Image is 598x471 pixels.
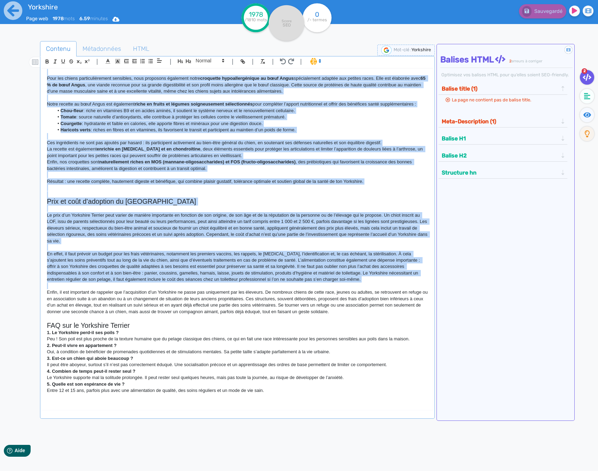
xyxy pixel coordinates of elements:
span: | [272,57,274,66]
strong: 4. Combien de temps peut-il rester seul ? [47,369,135,374]
span: Métadonnées [77,39,127,58]
tspan: 1978 [249,10,263,18]
p: Il peut être aboyeur, surtout s’il n’est pas correctement éduqué. Une socialisation précoce et un... [47,362,428,368]
p: Peu ! Son poil est plus proche de la texture humaine que du pelage classique des chiens, ce qui e... [47,336,428,342]
span: | [232,57,234,66]
p: Ces ingrédients ne sont pas ajoutés par hasard : ils participent activement au bien-être général ... [47,140,428,146]
span: | [300,57,302,66]
strong: Courgette [61,121,82,126]
button: Meta-Description (1) [440,116,560,127]
span: Mot-clé : [394,47,411,52]
a: HTML [127,41,155,57]
p: Le Yorkshire supporte mal la solitude prolongée. Il peut rester seul quelques heures, mais pas to... [47,375,428,381]
strong: Tomate [61,114,76,119]
a: Métadonnées [77,41,127,57]
h2: Prix et coût d’adoption du [GEOGRAPHIC_DATA] [47,198,428,206]
span: HTML [127,39,155,58]
button: Balise H2 [440,150,560,161]
li: : riches en fibres et en vitamines, ils favorisent le transit et participent au maintien d’un poi... [54,127,428,133]
span: | [252,57,254,66]
span: | [170,57,171,66]
div: Balise H1 [440,133,566,144]
tspan: Score [281,19,291,23]
li: : riche en vitamines B9 et en acides aminés, il soutient le système nerveux et le renouvellement ... [54,108,428,114]
strong: 3. Est-ce un chien qui aboie beaucoup ? [47,356,133,361]
div: Optimisez vos balises HTML pour qu’elles soient SEO-friendly. [440,71,573,78]
div: Meta-Description (1) [440,116,566,127]
img: google-serp-logo.png [381,46,392,55]
p: La recette est également , deux éléments essentiels pour protéger les articulations et limiter l’... [47,146,428,159]
span: mots [53,16,75,22]
p: Enfin, il est important de rappeler que l’acquisition d’un Yorkshire ne passe pas uniquement par ... [47,289,428,315]
span: Aligment [155,56,164,65]
div: Balise title (1) [440,83,566,94]
li: : source naturelle d’antioxydants, elle contribue à protéger les cellules contre le vieillissemen... [54,114,428,120]
p: Résultat : une recette complète, hautement digeste et bénéfique, qui combine plaisir gustatif, to... [47,178,428,185]
div: Balise H2 [440,150,566,161]
strong: 2. Peut-il vivre en appartement ? [47,343,117,348]
b: 1978 [53,16,64,22]
h4: Balises HTML [440,55,573,65]
span: Sauvegardé [534,8,562,14]
a: Contenu [40,41,77,57]
li: : hydratante et faible en calories, elle apporte fibres et minéraux pour une digestion douce. [54,121,428,127]
span: minutes [79,16,108,22]
strong: Haricots verts [61,127,91,132]
span: 2 [509,59,511,63]
span: I.Assistant [307,57,323,65]
b: 6.59 [79,16,90,22]
button: Balise H1 [440,133,560,144]
p: Pour les chiens particulièrement sensibles, nous proposons également notre spécialement adaptée a... [47,75,428,94]
tspan: /1810 mots [245,17,267,22]
p: Oui, à condition de bénéficier de promenades quotidiennes et de stimulations mentales. Sa petite ... [47,349,428,355]
strong: 5. Quelle est son espérance de vie ? [47,381,125,387]
span: | [96,57,98,66]
input: title [26,1,205,13]
tspan: SEO [282,22,290,28]
strong: croquette hypoallergénique au bœuf Angus [200,76,294,81]
strong: Chou-fleur [61,108,84,113]
strong: 1. Le Yorkshire perd-il ses poils ? [47,330,119,335]
tspan: 0 [315,10,319,18]
div: Structure hn [440,167,566,178]
button: Structure hn [440,167,560,178]
button: Sauvegardé [519,4,566,18]
button: Balise title (1) [440,83,560,94]
span: Yorkshire [411,47,431,52]
span: La page ne contient pas de balise title. [452,97,531,102]
strong: enrichie en [MEDICAL_DATA] et en chondroïtine [97,146,200,152]
strong: riche en fruits et légumes soigneusement sélectionnés [135,101,253,107]
span: 2 [582,68,587,74]
strong: 65 % de bœuf Angus [47,76,427,87]
tspan: /- termes [307,17,327,22]
h2: FAQ sur le Yorkshire Terrier [47,322,428,330]
span: erreurs à corriger [511,59,542,63]
span: Contenu [40,39,76,58]
p: Notre recette au bœuf Angus est également pour compléter l’apport nutritionnel et offrir des béné... [47,101,428,107]
span: Page web [26,16,48,22]
p: Enfin, nos croquettes sont , des prébiotiques qui favorisent la croissance des bonnes bactéries i... [47,159,428,172]
strong: naturellement riches en MOS (mannane-oligosaccharides) et FOS (fructo-oligosaccharides) [99,159,296,164]
p: Entre 12 et 15 ans, parfois plus avec une alimentation de qualité, des soins réguliers et un mode... [47,387,428,394]
p: Le prix d’un Yorkshire Terrier peut varier de manière importante en fonction de son origine, de s... [47,212,428,244]
p: En effet, il faut prévoir un budget pour les frais vétérinaires, notamment les premiers vaccins, ... [47,251,428,283]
